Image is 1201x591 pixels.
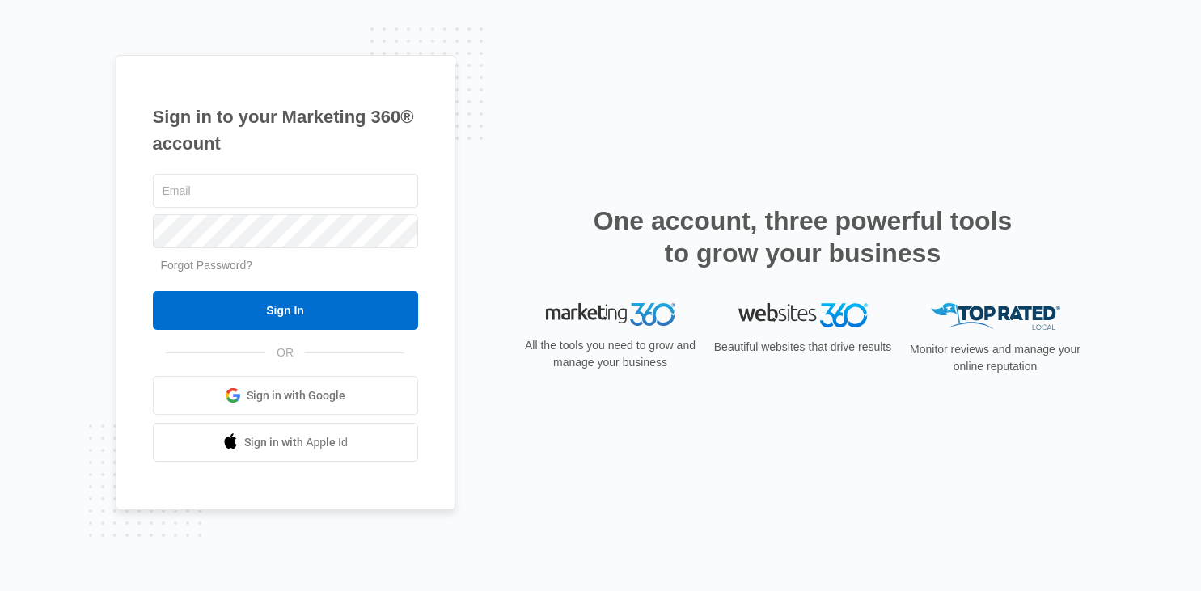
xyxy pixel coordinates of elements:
[265,344,305,361] span: OR
[589,205,1017,269] h2: One account, three powerful tools to grow your business
[247,387,345,404] span: Sign in with Google
[153,291,418,330] input: Sign In
[546,303,675,326] img: Marketing 360
[153,376,418,415] a: Sign in with Google
[905,341,1086,375] p: Monitor reviews and manage your online reputation
[153,174,418,208] input: Email
[153,423,418,462] a: Sign in with Apple Id
[153,103,418,157] h1: Sign in to your Marketing 360® account
[244,434,348,451] span: Sign in with Apple Id
[931,303,1060,330] img: Top Rated Local
[738,303,868,327] img: Websites 360
[520,337,701,371] p: All the tools you need to grow and manage your business
[161,259,253,272] a: Forgot Password?
[713,339,894,356] p: Beautiful websites that drive results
